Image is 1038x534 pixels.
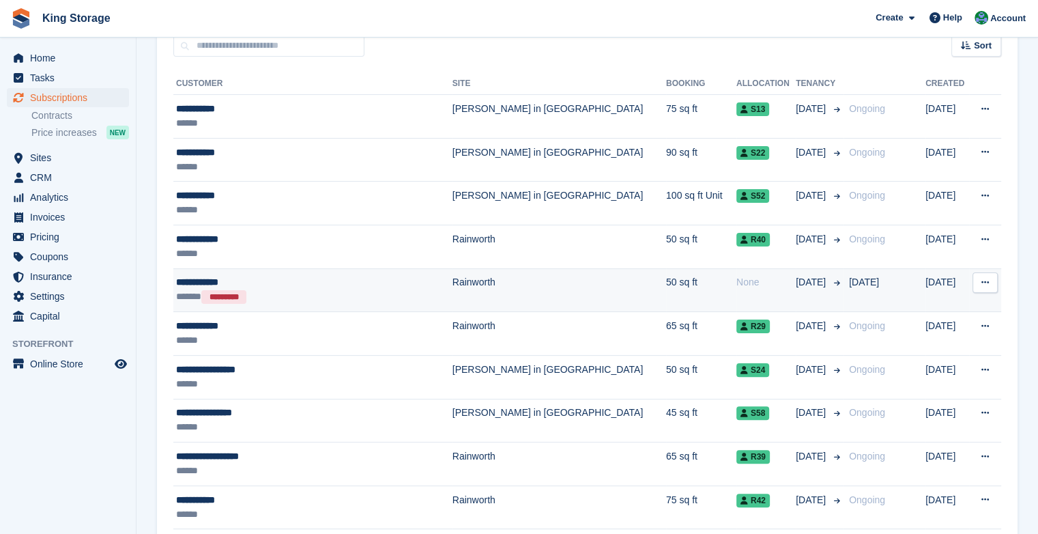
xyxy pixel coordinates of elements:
[925,312,969,356] td: [DATE]
[849,320,885,331] span: Ongoing
[925,399,969,442] td: [DATE]
[796,232,828,247] span: [DATE]
[173,73,452,95] th: Customer
[452,138,666,182] td: [PERSON_NAME] in [GEOGRAPHIC_DATA]
[666,268,736,312] td: 50 sq ft
[452,182,666,225] td: [PERSON_NAME] in [GEOGRAPHIC_DATA]
[31,109,129,122] a: Contracts
[974,39,992,53] span: Sort
[990,12,1026,25] span: Account
[666,182,736,225] td: 100 sq ft Unit
[796,449,828,464] span: [DATE]
[37,7,116,29] a: King Storage
[796,145,828,160] span: [DATE]
[30,168,112,187] span: CRM
[849,494,885,505] span: Ongoing
[736,494,770,507] span: R42
[666,442,736,486] td: 65 sq ft
[736,102,769,116] span: S13
[30,247,112,266] span: Coupons
[113,356,129,372] a: Preview store
[30,148,112,167] span: Sites
[796,73,844,95] th: Tenancy
[925,73,969,95] th: Created
[452,268,666,312] td: Rainworth
[736,450,770,464] span: R39
[849,103,885,114] span: Ongoing
[796,493,828,507] span: [DATE]
[30,48,112,68] span: Home
[452,442,666,486] td: Rainworth
[925,138,969,182] td: [DATE]
[7,168,129,187] a: menu
[30,68,112,87] span: Tasks
[796,406,828,420] span: [DATE]
[876,11,903,25] span: Create
[666,73,736,95] th: Booking
[736,146,769,160] span: S22
[925,356,969,399] td: [DATE]
[849,190,885,201] span: Ongoing
[943,11,962,25] span: Help
[30,188,112,207] span: Analytics
[796,102,828,116] span: [DATE]
[666,399,736,442] td: 45 sq ft
[106,126,129,139] div: NEW
[7,307,129,326] a: menu
[452,312,666,356] td: Rainworth
[925,182,969,225] td: [DATE]
[736,406,769,420] span: S58
[452,356,666,399] td: [PERSON_NAME] in [GEOGRAPHIC_DATA]
[30,227,112,247] span: Pricing
[7,208,129,227] a: menu
[452,399,666,442] td: [PERSON_NAME] in [GEOGRAPHIC_DATA]
[452,486,666,529] td: Rainworth
[849,364,885,375] span: Ongoing
[31,125,129,140] a: Price increases NEW
[7,68,129,87] a: menu
[452,73,666,95] th: Site
[736,73,796,95] th: Allocation
[12,337,136,351] span: Storefront
[849,234,885,244] span: Ongoing
[30,287,112,306] span: Settings
[30,88,112,107] span: Subscriptions
[7,88,129,107] a: menu
[30,267,112,286] span: Insurance
[666,312,736,356] td: 65 sq ft
[925,95,969,139] td: [DATE]
[796,188,828,203] span: [DATE]
[849,407,885,418] span: Ongoing
[666,486,736,529] td: 75 sq ft
[452,95,666,139] td: [PERSON_NAME] in [GEOGRAPHIC_DATA]
[666,138,736,182] td: 90 sq ft
[849,451,885,462] span: Ongoing
[736,320,770,333] span: R29
[7,267,129,286] a: menu
[925,442,969,486] td: [DATE]
[7,148,129,167] a: menu
[736,233,770,247] span: R40
[11,8,31,29] img: stora-icon-8386f47178a22dfd0bd8f6a31ec36ba5ce8667c1dd55bd0f319d3a0aa187defe.svg
[666,225,736,268] td: 50 sq ft
[30,307,112,326] span: Capital
[7,227,129,247] a: menu
[849,147,885,158] span: Ongoing
[849,277,879,287] span: [DATE]
[31,126,97,139] span: Price increases
[7,287,129,306] a: menu
[666,356,736,399] td: 50 sq ft
[30,208,112,227] span: Invoices
[796,275,828,290] span: [DATE]
[975,11,988,25] img: John King
[925,268,969,312] td: [DATE]
[925,486,969,529] td: [DATE]
[925,225,969,268] td: [DATE]
[796,363,828,377] span: [DATE]
[7,247,129,266] a: menu
[7,188,129,207] a: menu
[30,354,112,374] span: Online Store
[736,363,769,377] span: S24
[736,189,769,203] span: S52
[736,275,796,290] div: None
